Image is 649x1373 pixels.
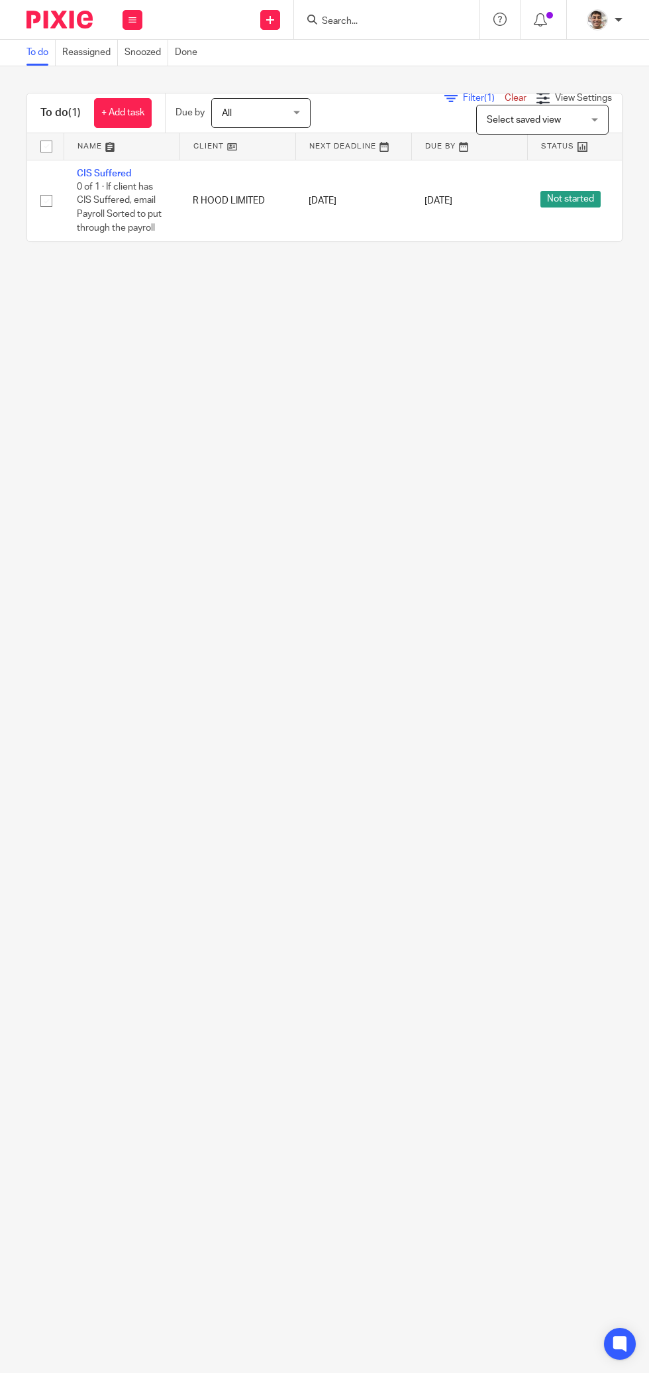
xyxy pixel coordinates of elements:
input: Search [321,16,440,28]
td: R HOOD LIMITED [179,160,295,241]
a: Reassigned [62,40,118,66]
span: All [222,109,232,118]
a: + Add task [94,98,152,128]
span: Not started [540,191,601,208]
a: To do [26,40,56,66]
span: (1) [68,107,81,118]
td: [DATE] [295,160,411,241]
span: Select saved view [487,115,561,125]
a: Snoozed [125,40,168,66]
h1: To do [40,106,81,120]
p: Due by [175,106,205,119]
a: Done [175,40,204,66]
a: Clear [505,93,526,103]
img: Pixie [26,11,93,29]
span: [DATE] [424,196,452,206]
span: 0 of 1 · If client has CIS Suffered, email Payroll Sorted to put through the payroll [77,182,162,233]
span: Filter [463,93,505,103]
img: PXL_20240409_141816916.jpg [587,9,608,30]
span: View Settings [555,93,612,103]
span: (1) [484,93,495,103]
a: CIS Suffered [77,169,131,178]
